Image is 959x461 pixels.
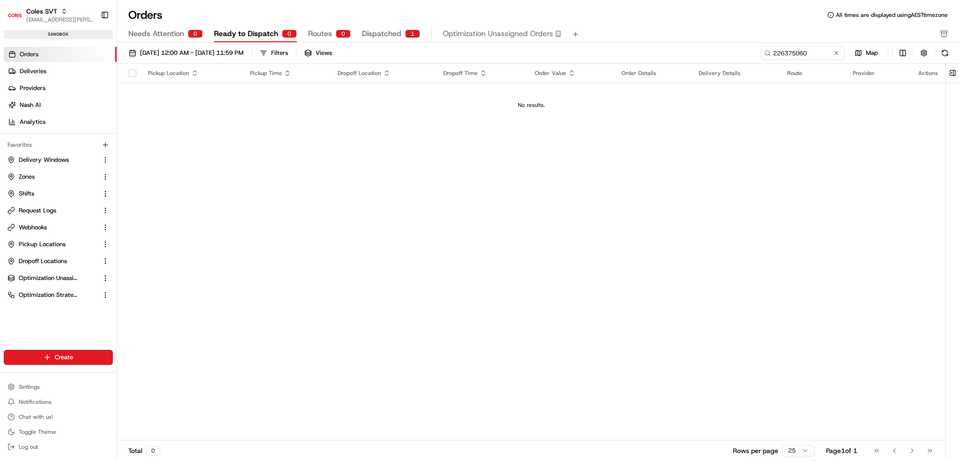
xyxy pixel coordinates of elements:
button: Settings [4,380,113,393]
button: Filters [256,46,292,60]
div: sandbox [4,30,113,39]
a: 💻API Documentation [75,132,154,149]
a: Nash AI [4,98,117,113]
button: Start new chat [159,92,170,104]
span: Nash AI [20,101,41,109]
div: 0 [336,30,351,38]
span: Ready to Dispatch [214,28,278,39]
div: Provider [853,69,903,77]
span: Notifications [19,398,52,406]
button: Dropoff Locations [4,254,113,269]
a: Request Logs [7,206,98,215]
span: Settings [19,383,40,391]
div: Actions [918,69,938,77]
a: Shifts [7,189,98,198]
button: Optimization Unassigned Orders [4,271,113,286]
button: Log out [4,440,113,453]
span: Orders [20,50,38,59]
div: 0 [282,30,297,38]
span: Optimization Strategy [19,291,78,299]
span: Create [55,353,73,362]
p: Rows per page [733,446,778,455]
p: Welcome 👋 [9,38,170,53]
button: Coles SVTColes SVT[EMAIL_ADDRESS][PERSON_NAME][PERSON_NAME][DOMAIN_NAME] [4,4,97,26]
button: Pickup Locations [4,237,113,252]
a: Powered byPylon [66,159,113,166]
span: Webhooks [19,223,47,232]
div: 0 [188,30,203,38]
div: No results. [121,101,942,109]
span: API Documentation [89,136,150,145]
a: Optimization Strategy [7,291,98,299]
img: 1736555255976-a54dd68f-1ca7-489b-9aae-adbdc363a1c4 [9,90,26,106]
button: Request Logs [4,203,113,218]
button: Delivery Windows [4,152,113,167]
img: Coles SVT [7,8,22,23]
div: Filters [271,49,288,57]
span: Dropoff Locations [19,257,67,265]
span: Needs Attention [128,28,184,39]
div: Favorites [4,137,113,152]
a: Providers [4,81,117,96]
input: Clear [24,60,155,70]
button: Shifts [4,186,113,201]
div: Total [128,446,160,456]
span: Views [316,49,332,57]
a: Zones [7,173,98,181]
span: Pylon [93,159,113,166]
div: Order Value [535,69,606,77]
div: Dropoff Location [338,69,428,77]
div: 📗 [9,137,17,144]
span: Zones [19,173,35,181]
button: [EMAIL_ADDRESS][PERSON_NAME][PERSON_NAME][DOMAIN_NAME] [26,16,93,23]
button: Map [848,47,884,59]
button: Toggle Theme [4,425,113,438]
span: Shifts [19,189,34,198]
span: [DATE] 12:00 AM - [DATE] 11:59 PM [140,49,243,57]
div: We're available if you need us! [32,99,118,106]
button: Create [4,350,113,365]
span: Request Logs [19,206,56,215]
div: 💻 [79,137,87,144]
div: 1 [405,30,420,38]
a: Webhooks [7,223,98,232]
div: Pickup Location [148,69,235,77]
button: Zones [4,169,113,184]
input: Type to search [760,46,845,60]
div: Order Details [621,69,684,77]
span: Knowledge Base [19,136,72,145]
span: Toggle Theme [19,428,56,436]
img: Nash [9,9,28,28]
button: Webhooks [4,220,113,235]
a: Deliveries [4,64,117,79]
span: Analytics [20,118,45,126]
a: Orders [4,47,117,62]
span: Dispatched [362,28,401,39]
a: Dropoff Locations [7,257,98,265]
div: Delivery Details [699,69,772,77]
div: Page 1 of 1 [826,446,857,455]
button: [DATE] 12:00 AM - [DATE] 11:59 PM [125,46,248,60]
div: Dropoff Time [443,69,520,77]
a: 📗Knowledge Base [6,132,75,149]
button: Optimization Strategy [4,287,113,302]
div: 0 [146,446,160,456]
span: All times are displayed using AEST timezone [836,11,948,19]
span: Delivery Windows [19,156,69,164]
a: Analytics [4,114,117,129]
h1: Orders [128,8,162,23]
button: Coles SVT [26,7,57,16]
button: Notifications [4,395,113,408]
div: Route [787,69,838,77]
span: Log out [19,443,38,451]
span: Providers [20,84,45,92]
button: Chat with us! [4,410,113,423]
a: Optimization Unassigned Orders [7,274,98,282]
span: Pickup Locations [19,240,66,249]
button: Refresh [938,46,952,60]
a: Delivery Windows [7,156,98,164]
div: Start new chat [32,90,154,99]
div: Pickup Time [250,69,323,77]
